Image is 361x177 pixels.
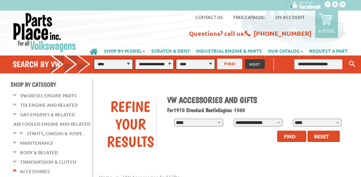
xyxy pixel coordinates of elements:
a: Gas Engines & Related [20,110,75,119]
h2: 1970 Standard Beetle [167,107,345,113]
button: Reset [307,131,340,142]
a: Free Catalog [233,14,265,20]
a: REQUEST A PART [306,44,350,57]
span: For [167,107,173,113]
span: RESET [249,61,261,67]
a: Accessories [20,167,50,176]
a: TDI Engine and Related [20,100,78,110]
a: SHOP BY MODEL [101,44,148,57]
a: VW Diesel Engine Parts [20,91,77,100]
span: Find [284,133,295,139]
a: Transmission & Clutch [20,157,76,166]
a: Body & Related [20,148,58,157]
button: Find [277,131,306,142]
a: SCRATCH & DENT [148,44,193,57]
a: 0 items [315,11,338,38]
a: Air Cooled Engine and Related [13,119,90,129]
h4: Search by VW [13,59,95,69]
span: Engine: 1500 [218,107,245,113]
a: Maintenance [20,138,54,147]
button: FIND [217,59,242,69]
a: Contact us [195,14,223,20]
a: OUR CATALOG [265,44,306,57]
a: INDUSTRIAL ENGINE & PARTS [193,44,265,57]
button: Keyword Search [347,58,357,70]
a: My Account [275,14,305,20]
a: Struts, Chassis & Suspe... [27,129,86,138]
h4: Shop By Category [11,81,92,88]
p: 0 items [319,28,335,34]
span: Reset [314,133,329,139]
div: Refine Your Results [104,98,156,150]
img: Parts Place Inc! [12,12,77,53]
button: RESET [245,59,265,69]
h1: VW Accessories and Gifts [167,95,345,105]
